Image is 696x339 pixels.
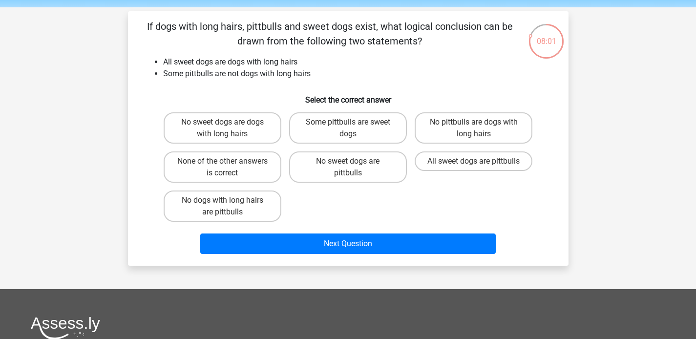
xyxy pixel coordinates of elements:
[289,151,407,183] label: No sweet dogs are pittbulls
[164,191,281,222] label: No dogs with long hairs are pittbulls
[144,19,516,48] p: If dogs with long hairs, pittbulls and sweet dogs exist, what logical conclusion can be drawn fro...
[163,68,553,80] li: Some pittbulls are not dogs with long hairs
[415,151,532,171] label: All sweet dogs are pittbulls
[163,56,553,68] li: All sweet dogs are dogs with long hairs
[289,112,407,144] label: Some pittbulls are sweet dogs
[200,233,496,254] button: Next Question
[164,151,281,183] label: None of the other answers is correct
[144,87,553,105] h6: Select the correct answer
[415,112,532,144] label: No pittbulls are dogs with long hairs
[164,112,281,144] label: No sweet dogs are dogs with long hairs
[528,23,565,47] div: 08:01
